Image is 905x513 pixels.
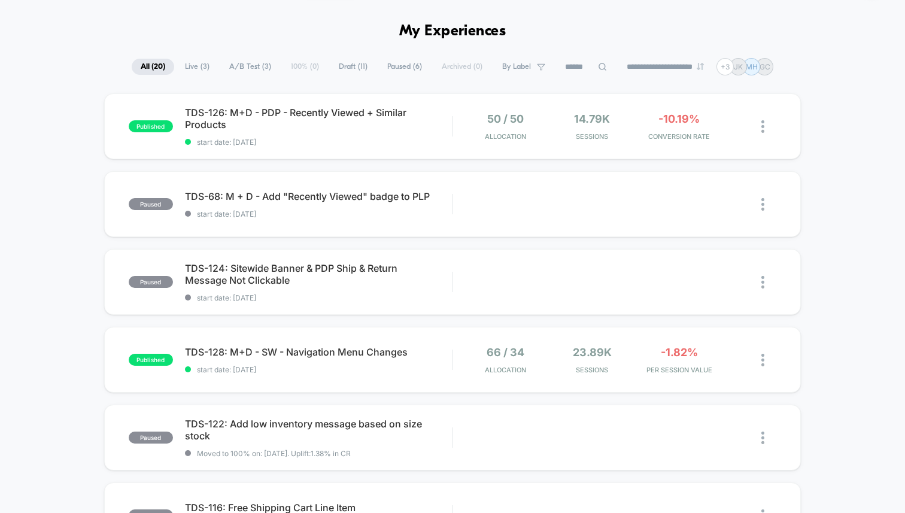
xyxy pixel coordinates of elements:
span: TDS-122: Add low inventory message based on size stock [185,418,452,442]
span: published [129,120,173,132]
span: Sessions [552,132,633,141]
img: close [761,198,764,211]
span: Allocation [485,366,526,374]
img: close [761,432,764,444]
span: start date: [DATE] [185,365,452,374]
span: -1.82% [661,346,698,359]
span: Allocation [485,132,526,141]
p: MH [746,62,758,71]
span: paused [129,432,173,444]
span: 14.79k [574,113,610,125]
span: start date: [DATE] [185,210,452,218]
p: JK [734,62,743,71]
div: + 3 [716,58,734,75]
span: PER SESSION VALUE [639,366,719,374]
span: TDS-126: M+D - PDP - Recently Viewed + Similar Products [185,107,452,130]
span: TDS-128: M+D - SW - Navigation Menu Changes [185,346,452,358]
span: -10.19% [658,113,700,125]
span: 66 / 34 [487,346,524,359]
img: close [761,354,764,366]
span: paused [129,276,173,288]
span: Live ( 3 ) [176,59,218,75]
span: start date: [DATE] [185,138,452,147]
span: paused [129,198,173,210]
span: All ( 20 ) [132,59,174,75]
span: 50 / 50 [487,113,524,125]
span: A/B Test ( 3 ) [220,59,280,75]
span: By Label [502,62,531,71]
img: close [761,276,764,289]
span: 23.89k [573,346,612,359]
span: TDS-68: M + D - Add "Recently Viewed" badge to PLP [185,190,452,202]
p: GC [760,62,770,71]
h1: My Experiences [399,23,506,40]
span: CONVERSION RATE [639,132,719,141]
span: Sessions [552,366,633,374]
span: Moved to 100% on: [DATE] . Uplift: 1.38% in CR [197,449,351,458]
span: Draft ( 11 ) [330,59,376,75]
span: TDS-124: Sitewide Banner & PDP Ship & Return Message Not Clickable [185,262,452,286]
span: start date: [DATE] [185,293,452,302]
img: end [697,63,704,70]
img: close [761,120,764,133]
span: published [129,354,173,366]
span: Paused ( 6 ) [378,59,431,75]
